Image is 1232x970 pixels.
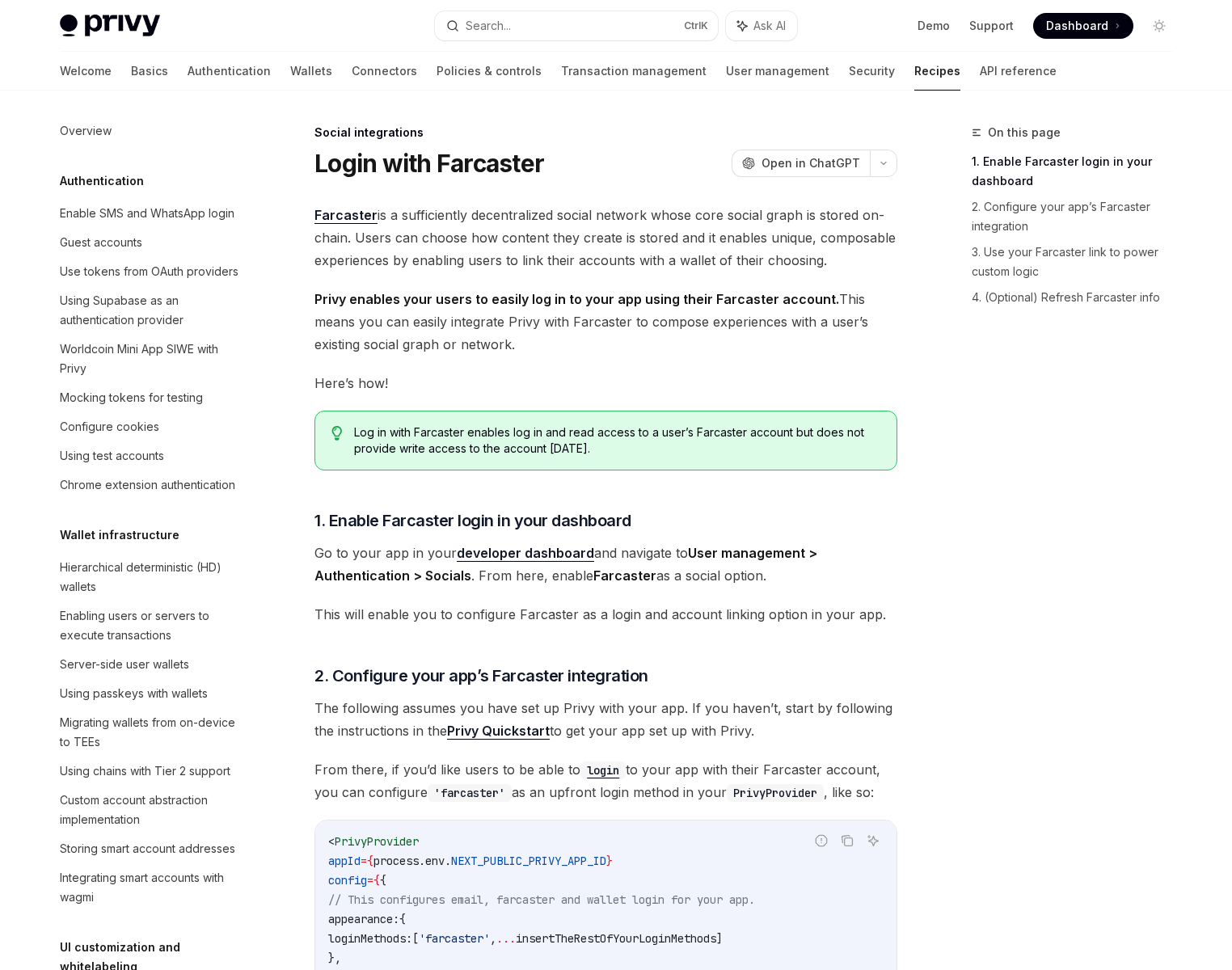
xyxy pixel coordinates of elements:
span: is a sufficiently decentralized social network whose core social graph is stored on-chain. Users ... [314,204,897,272]
div: Search... [466,16,511,36]
span: 2. Configure your app’s Farcaster integration [314,664,648,687]
div: Worldcoin Mini App SIWE with Privy [60,339,244,378]
button: Copy the contents from the code block [837,830,858,851]
h1: Login with Farcaster [314,149,544,178]
a: Welcome [60,52,112,91]
a: Connectors [352,52,417,91]
span: process [373,854,419,868]
a: Enable SMS and WhatsApp login [47,199,254,228]
span: 'farcaster' [419,931,490,946]
a: Using Supabase as an authentication provider [47,286,254,335]
div: Enable SMS and WhatsApp login [60,204,234,223]
span: From there, if you’d like users to be able to to your app with their Farcaster account, you can c... [314,758,897,803]
a: 3. Use your Farcaster link to power custom logic [972,239,1185,285]
strong: Farcaster [593,567,656,584]
strong: Privy enables your users to easily log in to your app using their Farcaster account. [314,291,839,307]
a: Storing smart account addresses [47,834,254,863]
div: Using Supabase as an authentication provider [60,291,244,330]
a: Basics [131,52,168,91]
span: env [425,854,445,868]
div: Mocking tokens for testing [60,388,203,407]
button: Search...CtrlK [435,11,718,40]
h5: Authentication [60,171,144,191]
a: Hierarchical deterministic (HD) wallets [47,553,254,601]
a: Demo [918,18,950,34]
div: Storing smart account addresses [60,839,235,858]
div: Using chains with Tier 2 support [60,761,230,781]
a: Policies & controls [437,52,542,91]
a: API reference [980,52,1057,91]
a: Guest accounts [47,228,254,257]
div: Migrating wallets from on-device to TEEs [60,713,244,752]
span: appearance: [328,912,399,926]
span: Open in ChatGPT [762,155,860,171]
a: 2. Configure your app’s Farcaster integration [972,194,1185,239]
span: PrivyProvider [335,834,419,849]
a: 4. (Optional) Refresh Farcaster info [972,285,1185,310]
span: This means you can easily integrate Privy with Farcaster to compose experiences with a user’s exi... [314,288,897,356]
span: { [373,873,380,888]
span: ... [496,931,516,946]
a: Use tokens from OAuth providers [47,257,254,286]
code: login [580,761,626,779]
span: insertTheRestOfYourLoginMethods [516,931,716,946]
div: Guest accounts [60,233,142,252]
div: Social integrations [314,124,897,141]
span: This will enable you to configure Farcaster as a login and account linking option in your app. [314,603,897,626]
div: Enabling users or servers to execute transactions [60,606,244,645]
span: }, [328,951,341,965]
div: Overview [60,121,112,141]
button: Toggle dark mode [1146,13,1172,39]
a: Authentication [188,52,271,91]
svg: Tip [331,426,343,441]
span: Ask AI [753,18,786,34]
span: [ [412,931,419,946]
div: Server-side user wallets [60,655,189,674]
span: The following assumes you have set up Privy with your app. If you haven’t, start by following the... [314,697,897,742]
a: 1. Enable Farcaster login in your dashboard [972,149,1185,194]
a: Security [849,52,895,91]
a: Privy Quickstart [447,723,550,740]
span: { [380,873,386,888]
div: Using passkeys with wallets [60,684,208,703]
button: Ask AI [726,11,797,40]
a: Farcaster [314,207,378,224]
img: light logo [60,15,160,37]
span: . [445,854,451,868]
div: Configure cookies [60,417,159,436]
span: , [490,931,496,946]
strong: Privy Quickstart [447,723,550,739]
span: . [419,854,425,868]
span: { [367,854,373,868]
div: Using test accounts [60,446,164,466]
code: 'farcaster' [428,784,512,802]
span: = [367,873,373,888]
span: Log in with Farcaster enables log in and read access to a user’s Farcaster account but does not p... [354,424,880,457]
button: Ask AI [863,830,884,851]
span: On this page [988,123,1061,142]
span: ] [716,931,723,946]
a: Enabling users or servers to execute transactions [47,601,254,650]
span: Here’s how! [314,372,897,394]
span: loginMethods: [328,931,412,946]
span: config [328,873,367,888]
span: // This configures email, farcaster and wallet login for your app. [328,892,755,907]
a: User management [726,52,829,91]
a: Integrating smart accounts with wagmi [47,863,254,912]
a: Using test accounts [47,441,254,470]
span: Ctrl K [684,19,708,32]
a: developer dashboard [457,545,594,562]
button: Report incorrect code [811,830,832,851]
code: PrivyProvider [727,784,824,802]
a: Custom account abstraction implementation [47,786,254,834]
strong: Farcaster [314,207,378,223]
a: Server-side user wallets [47,650,254,679]
a: Migrating wallets from on-device to TEEs [47,708,254,757]
a: Using chains with Tier 2 support [47,757,254,786]
a: Wallets [290,52,332,91]
div: Hierarchical deterministic (HD) wallets [60,558,244,597]
div: Use tokens from OAuth providers [60,262,238,281]
div: Integrating smart accounts with wagmi [60,868,244,907]
h5: Wallet infrastructure [60,525,179,545]
a: Transaction management [561,52,707,91]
